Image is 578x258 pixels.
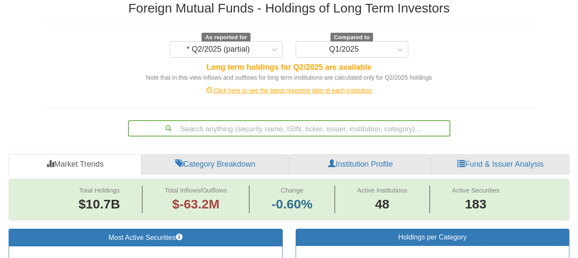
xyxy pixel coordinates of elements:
span: Active Securities [452,187,499,194]
div: Click here to see the latest reporting date of each institution [38,86,541,95]
div: Q1/2025 [329,45,359,54]
span: Active Institutions [357,187,407,194]
span: As reported for [202,33,251,42]
div: Note that in this view inflows and outflows for long term institutions are calculated only for Q2... [44,73,534,82]
span: Total Inflows/Outflows [165,187,227,194]
h3: Holdings per Category [303,233,563,241]
a: Category Breakdown [141,154,289,175]
h3: Most Active Securities [15,233,276,242]
span: -0.60% [272,195,312,214]
span: Total Holdings [79,187,119,194]
span: $10.7B [79,197,120,211]
div: * Q2/2025 (partial) [187,45,250,54]
div: Search anything (security name, ISIN, ticker, issuer, institution, category)... [129,121,450,136]
span: 48 [357,195,407,214]
span: Change [281,187,303,194]
h2: Foreign Mutual Funds - Holdings of Long Term Investors [44,1,534,15]
a: Fund & Issuer Analysis [431,154,569,175]
a: Market Trends [9,154,141,175]
span: $-63.2M [172,197,220,211]
span: Compared to [330,33,373,42]
a: Institution Profile [289,154,431,175]
span: 183 [452,195,499,214]
div: Long term holdings for Q2/2025 are available [44,62,534,73]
